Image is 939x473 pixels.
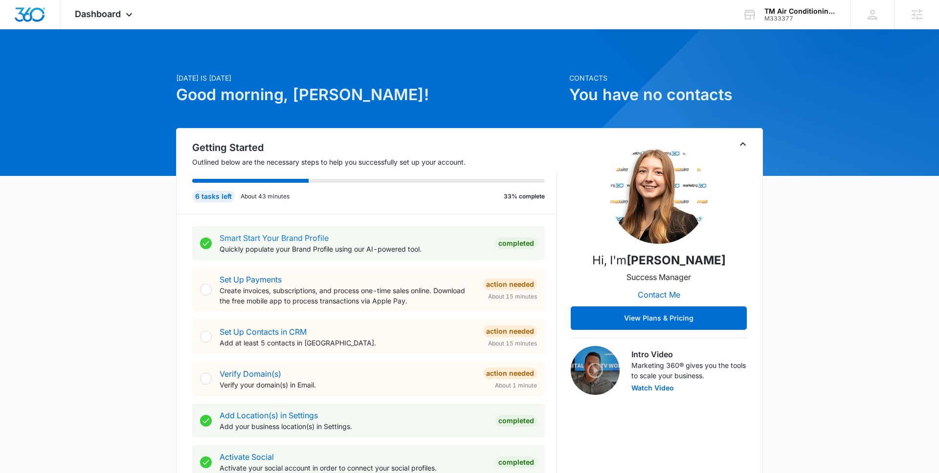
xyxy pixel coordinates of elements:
[220,233,329,243] a: Smart Start Your Brand Profile
[220,452,274,462] a: Activate Social
[241,192,290,201] p: About 43 minutes
[192,140,557,155] h2: Getting Started
[626,253,726,267] strong: [PERSON_NAME]
[220,244,488,254] p: Quickly populate your Brand Profile using our AI-powered tool.
[592,252,726,269] p: Hi, I'm
[626,271,691,283] p: Success Manager
[220,275,282,284] a: Set Up Payments
[483,279,537,290] div: Action Needed
[192,191,235,202] div: 6 tasks left
[495,381,537,390] span: About 1 minute
[220,421,488,431] p: Add your business location(s) in Settings.
[504,192,545,201] p: 33% complete
[764,15,836,22] div: account id
[220,285,475,306] p: Create invoices, subscriptions, and process one-time sales online. Download the free mobile app t...
[488,292,537,301] span: About 15 minutes
[628,283,690,306] button: Contact Me
[569,73,763,83] p: Contacts
[764,7,836,15] div: account name
[495,456,537,468] div: Completed
[571,306,747,330] button: View Plans & Pricing
[488,339,537,348] span: About 15 minutes
[176,73,563,83] p: [DATE] is [DATE]
[569,83,763,107] h1: You have no contacts
[495,415,537,427] div: Completed
[571,346,620,395] img: Intro Video
[192,157,557,167] p: Outlined below are the necessary steps to help you successfully set up your account.
[737,138,749,150] button: Toggle Collapse
[220,369,281,379] a: Verify Domain(s)
[631,385,674,391] button: Watch Video
[220,410,318,420] a: Add Location(s) in Settings
[220,338,475,348] p: Add at least 5 contacts in [GEOGRAPHIC_DATA].
[495,237,537,249] div: Completed
[220,463,488,473] p: Activate your social account in order to connect your social profiles.
[483,325,537,337] div: Action Needed
[610,146,708,244] img: Brianna McLatchie
[176,83,563,107] h1: Good morning, [PERSON_NAME]!
[631,348,747,360] h3: Intro Video
[220,327,307,337] a: Set Up Contacts in CRM
[220,380,475,390] p: Verify your domain(s) in Email.
[75,9,121,19] span: Dashboard
[631,360,747,381] p: Marketing 360® gives you the tools to scale your business.
[483,367,537,379] div: Action Needed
